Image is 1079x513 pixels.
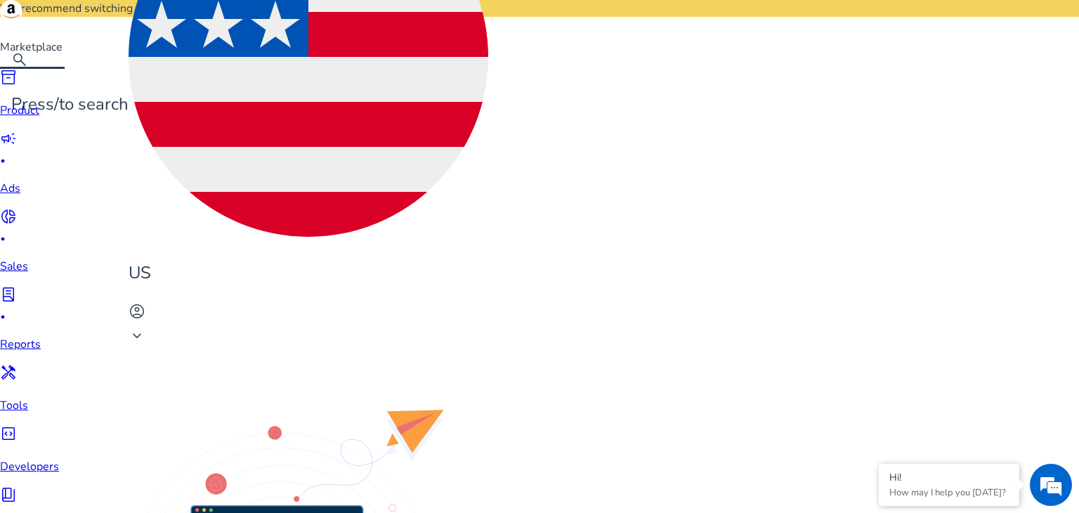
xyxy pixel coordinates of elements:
[889,471,1009,484] div: Hi!
[11,92,129,117] p: Press to search
[129,261,488,285] p: US
[129,327,145,344] span: keyboard_arrow_down
[129,303,145,320] span: account_circle
[889,486,1009,499] p: How may I help you today?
